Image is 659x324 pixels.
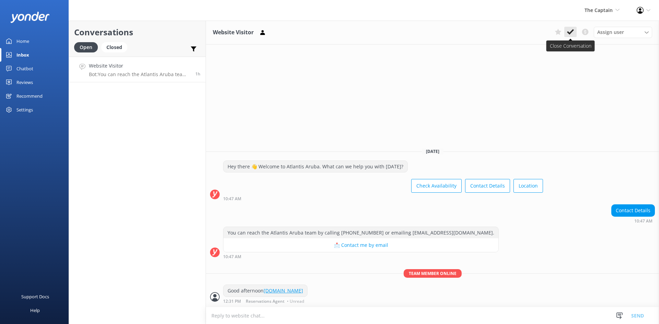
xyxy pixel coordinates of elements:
h3: Website Visitor [213,28,254,37]
div: Recommend [16,89,43,103]
div: Hey there 👋 Welcome to Atlantis Aruba. What can we help you with [DATE]? [223,161,407,172]
div: Assign User [594,27,652,38]
div: You can reach the Atlantis Aruba team by calling [PHONE_NUMBER] or emailing [EMAIL_ADDRESS][DOMAI... [223,227,498,239]
span: Team member online [404,269,462,278]
div: Inbox [16,48,29,62]
span: Reservations Agent [246,299,285,303]
div: Help [30,303,40,317]
a: [DOMAIN_NAME] [264,287,303,294]
img: yonder-white-logo.png [10,12,50,23]
span: The Captain [585,7,613,13]
div: Support Docs [21,290,49,303]
div: Settings [16,103,33,117]
div: Oct 14 2025 12:31pm (UTC -04:00) America/Caracas [223,299,308,303]
strong: 10:47 AM [223,197,241,201]
a: Closed [101,43,131,51]
div: Oct 14 2025 10:47am (UTC -04:00) America/Caracas [223,196,543,201]
h2: Conversations [74,26,200,39]
div: Chatbot [16,62,33,75]
div: Oct 14 2025 10:47am (UTC -04:00) America/Caracas [223,254,499,259]
strong: 10:47 AM [223,255,241,259]
strong: 12:31 PM [223,299,241,303]
a: Website VisitorBot:You can reach the Atlantis Aruba team by calling [PHONE_NUMBER] or emailing [E... [69,57,206,82]
div: Open [74,42,98,52]
div: Closed [101,42,127,52]
button: Location [513,179,543,193]
div: Contact Details [612,205,655,216]
span: [DATE] [422,148,443,154]
span: Assign user [597,28,624,36]
h4: Website Visitor [89,62,190,70]
button: 📩 Contact me by email [223,238,498,252]
span: • Unread [287,299,304,303]
button: Check Availability [411,179,462,193]
p: Bot: You can reach the Atlantis Aruba team by calling [PHONE_NUMBER] or emailing [EMAIL_ADDRESS][... [89,71,190,77]
button: Contact Details [465,179,510,193]
strong: 10:47 AM [634,219,652,223]
a: Open [74,43,101,51]
div: Home [16,34,29,48]
span: Oct 14 2025 10:47am (UTC -04:00) America/Caracas [195,71,200,77]
div: Oct 14 2025 10:47am (UTC -04:00) America/Caracas [611,218,655,223]
div: Good afternoon [223,285,307,297]
div: Reviews [16,75,33,89]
